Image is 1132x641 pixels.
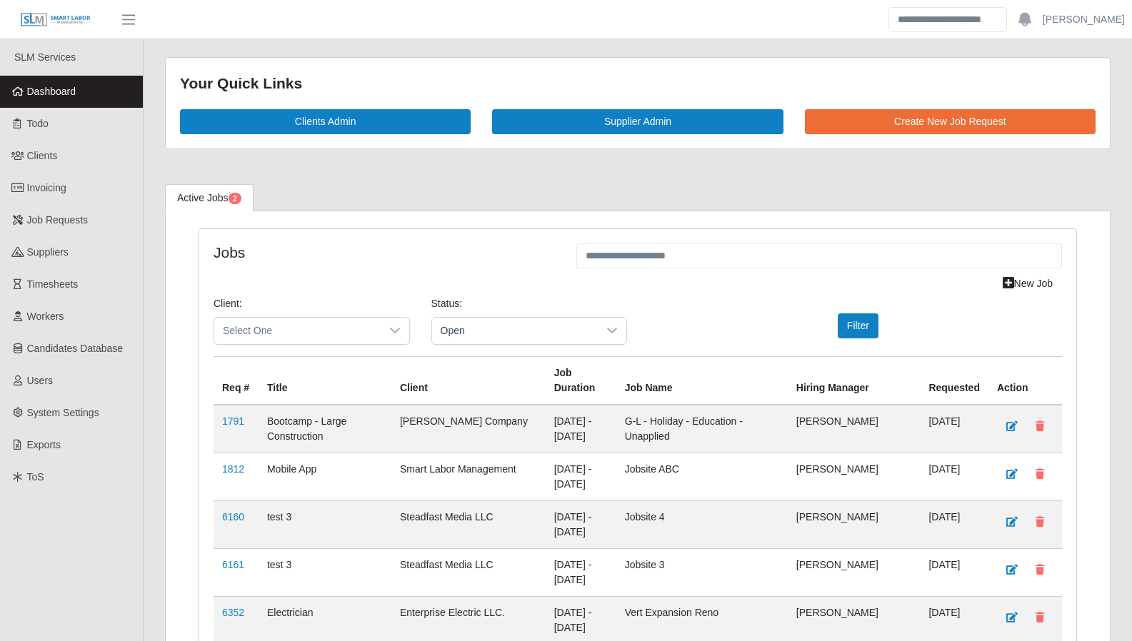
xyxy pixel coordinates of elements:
[214,243,555,261] h4: Jobs
[259,548,391,596] td: test 3
[27,182,66,193] span: Invoicing
[229,193,241,204] span: Pending Jobs
[805,109,1096,134] a: Create New Job Request
[788,405,921,453] td: [PERSON_NAME]
[259,356,391,405] th: Title
[1043,12,1125,27] a: [PERSON_NAME]
[920,500,988,548] td: [DATE]
[14,51,76,63] span: SLM Services
[27,118,49,129] span: Todo
[616,453,788,500] td: Jobsite ABC
[546,548,616,596] td: [DATE] - [DATE]
[27,214,89,226] span: Job Requests
[214,296,242,311] label: Client:
[214,318,381,344] span: Select One
[27,150,58,161] span: Clients
[222,415,244,427] a: 1791
[222,559,244,570] a: 6161
[222,607,244,618] a: 6352
[920,356,988,405] th: Requested
[259,500,391,548] td: test 3
[20,12,91,28] img: SLM Logo
[214,356,259,405] th: Req #
[920,405,988,453] td: [DATE]
[838,313,878,338] button: Filter
[788,356,921,405] th: Hiring Manager
[988,356,1062,405] th: Action
[391,405,546,453] td: [PERSON_NAME] Company
[391,500,546,548] td: Steadfast Media LLC
[616,356,788,405] th: Job Name
[546,356,616,405] th: Job Duration
[165,184,254,212] a: Active Jobs
[788,500,921,548] td: [PERSON_NAME]
[616,500,788,548] td: Jobsite 4
[27,375,54,386] span: Users
[259,405,391,453] td: Bootcamp - Large Construction
[920,453,988,500] td: [DATE]
[222,463,244,475] a: 1812
[391,356,546,405] th: Client
[27,439,61,450] span: Exports
[180,72,1096,95] div: Your Quick Links
[27,311,64,322] span: Workers
[259,453,391,500] td: Mobile App
[27,471,44,483] span: ToS
[431,296,463,311] label: Status:
[920,548,988,596] td: [DATE]
[616,405,788,453] td: G-L - Holiday - Education - Unapplied
[27,246,69,258] span: Suppliers
[180,109,471,134] a: Clients Admin
[391,453,546,500] td: Smart Labor Management
[27,86,76,97] span: Dashboard
[546,405,616,453] td: [DATE] - [DATE]
[616,548,788,596] td: Jobsite 3
[492,109,783,134] a: Supplier Admin
[788,453,921,500] td: [PERSON_NAME]
[546,500,616,548] td: [DATE] - [DATE]
[546,453,616,500] td: [DATE] - [DATE]
[432,318,598,344] span: Open
[27,343,124,354] span: Candidates Database
[788,548,921,596] td: [PERSON_NAME]
[993,271,1062,296] a: New Job
[27,407,99,418] span: System Settings
[27,278,79,290] span: Timesheets
[222,511,244,523] a: 6160
[888,7,1007,32] input: Search
[391,548,546,596] td: Steadfast Media LLC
